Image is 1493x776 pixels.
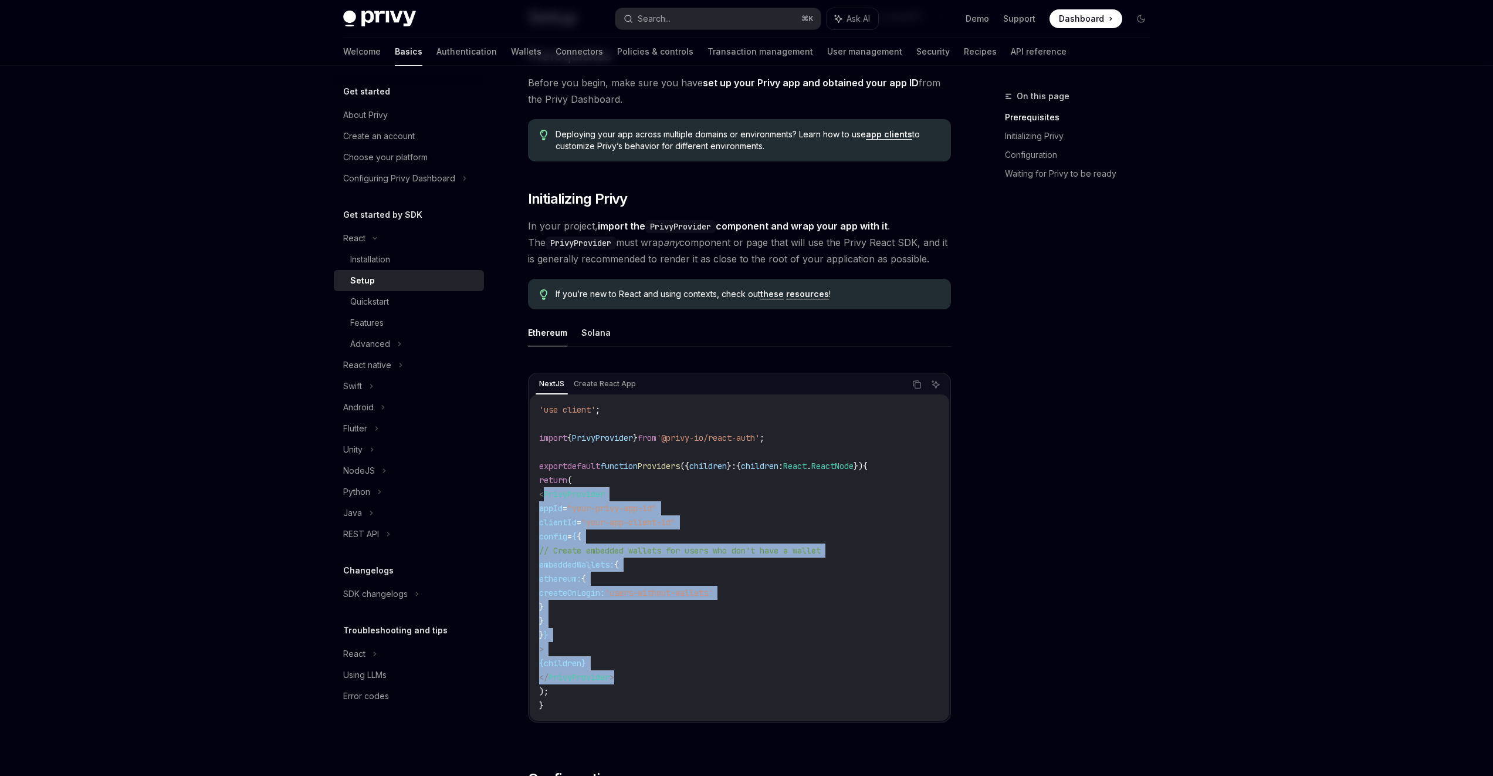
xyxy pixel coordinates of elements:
[595,404,600,415] span: ;
[536,377,568,391] div: NextJS
[1003,13,1035,25] a: Support
[546,237,616,249] code: PrivyProvider
[964,38,997,66] a: Recipes
[539,433,567,443] span: import
[645,220,716,233] code: PrivyProvider
[539,573,581,584] span: ethereum:
[350,274,375,288] div: Setup
[567,433,572,443] span: {
[539,602,544,612] span: }
[707,38,813,66] a: Transaction management
[567,531,572,542] span: =
[539,672,549,683] span: </
[528,218,951,267] span: In your project, . The must wrap component or page that will use the Privy React SDK, and it is g...
[928,377,943,392] button: Ask AI
[1005,127,1160,146] a: Initializing Privy
[343,208,422,222] h5: Get started by SDK
[343,623,448,637] h5: Troubleshooting and tips
[605,588,713,598] span: 'users-without-wallets'
[539,545,821,556] span: // Create embedded wallets for users who don't have a wallet
[343,11,416,27] img: dark logo
[539,559,614,570] span: embeddedWallets:
[436,38,497,66] a: Authentication
[680,461,689,471] span: ({
[581,573,586,584] span: {
[343,85,390,99] h5: Get started
[528,75,951,107] span: Before you begin, make sure you have from the Privy Dashboard.
[343,587,408,601] div: SDK changelogs
[395,38,422,66] a: Basics
[343,379,362,393] div: Swift
[617,38,693,66] a: Policies & controls
[760,433,764,443] span: ;
[689,461,727,471] span: children
[567,475,572,485] span: (
[334,126,484,147] a: Create an account
[638,12,671,26] div: Search...
[760,289,784,299] a: these
[567,503,656,514] span: "your-privy-app-id"
[916,38,950,66] a: Security
[343,421,367,436] div: Flutter
[615,8,821,29] button: Search...⌘K
[539,658,544,669] span: {
[343,668,387,682] div: Using LLMs
[577,531,581,542] span: {
[343,108,388,122] div: About Privy
[334,312,484,333] a: Features
[539,461,567,471] span: export
[847,13,870,25] span: Ask AI
[343,400,374,414] div: Android
[1132,9,1150,28] button: Toggle dark mode
[544,658,581,669] span: children
[549,672,610,683] span: PrivyProvider
[577,517,581,528] span: =
[334,291,484,312] a: Quickstart
[343,485,370,499] div: Python
[539,616,544,626] span: }
[556,129,939,152] span: Deploying your app across multiple domains or environments? Learn how to use to customize Privy’s...
[811,461,854,471] span: ReactNode
[343,564,394,578] h5: Changelogs
[736,461,741,471] span: {
[539,700,544,711] span: }
[539,404,595,415] span: 'use client'
[1049,9,1122,28] a: Dashboard
[563,503,567,514] span: =
[334,147,484,168] a: Choose your platform
[343,38,381,66] a: Welcome
[350,295,389,309] div: Quickstart
[741,461,778,471] span: children
[572,433,633,443] span: PrivyProvider
[1005,164,1160,183] a: Waiting for Privy to be ready
[783,461,807,471] span: React
[343,129,415,143] div: Create an account
[343,171,455,185] div: Configuring Privy Dashboard
[854,461,863,471] span: })
[827,8,878,29] button: Ask AI
[638,461,680,471] span: Providers
[350,337,390,351] div: Advanced
[633,433,638,443] span: }
[600,461,638,471] span: function
[1005,108,1160,127] a: Prerequisites
[866,129,912,140] a: app clients
[343,150,428,164] div: Choose your platform
[581,658,586,669] span: }
[540,130,548,140] svg: Tip
[581,319,611,346] button: Solana
[598,220,888,232] strong: import the component and wrap your app with it
[556,38,603,66] a: Connectors
[786,289,829,299] a: resources
[1005,146,1160,164] a: Configuration
[528,319,567,346] button: Ethereum
[778,461,783,471] span: :
[966,13,989,25] a: Demo
[827,38,902,66] a: User management
[807,461,811,471] span: .
[343,443,363,457] div: Unity
[350,316,384,330] div: Features
[663,237,679,248] em: any
[350,252,390,266] div: Installation
[732,461,736,471] span: :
